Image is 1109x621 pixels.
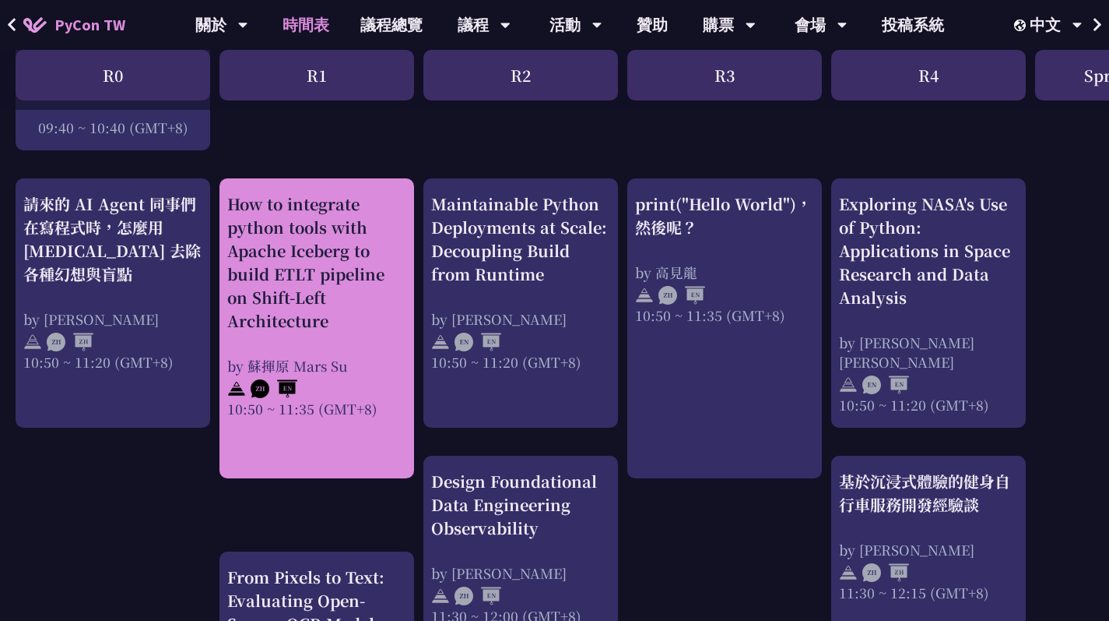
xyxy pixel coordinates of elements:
div: R3 [627,50,822,101]
div: Design Foundational Data Engineering Observability [431,470,610,540]
img: svg+xml;base64,PHN2ZyB4bWxucz0iaHR0cDovL3d3dy53My5vcmcvMjAwMC9zdmciIHdpZHRoPSIyNCIgaGVpZ2h0PSIyNC... [431,587,450,605]
div: by [PERSON_NAME] [431,563,610,583]
img: svg+xml;base64,PHN2ZyB4bWxucz0iaHR0cDovL3d3dy53My5vcmcvMjAwMC9zdmciIHdpZHRoPSIyNCIgaGVpZ2h0PSIyNC... [839,563,858,582]
img: svg+xml;base64,PHN2ZyB4bWxucz0iaHR0cDovL3d3dy53My5vcmcvMjAwMC9zdmciIHdpZHRoPSIyNCIgaGVpZ2h0PSIyNC... [227,379,246,398]
div: print("Hello World")，然後呢？ [635,192,814,239]
div: 基於沉浸式體驗的健身自行車服務開發經驗談 [839,470,1018,517]
div: by 高見龍 [635,263,814,282]
a: 請來的 AI Agent 同事們在寫程式時，怎麼用 [MEDICAL_DATA] 去除各種幻想與盲點 by [PERSON_NAME] 10:50 ~ 11:20 (GMT+8) [23,192,202,415]
div: by [PERSON_NAME] [PERSON_NAME] [839,333,1018,372]
img: ZHEN.371966e.svg [454,587,501,605]
img: ZHEN.371966e.svg [251,379,297,398]
img: svg+xml;base64,PHN2ZyB4bWxucz0iaHR0cDovL3d3dy53My5vcmcvMjAwMC9zdmciIHdpZHRoPSIyNCIgaGVpZ2h0PSIyNC... [431,333,450,351]
img: ZHEN.371966e.svg [658,286,705,305]
img: svg+xml;base64,PHN2ZyB4bWxucz0iaHR0cDovL3d3dy53My5vcmcvMjAwMC9zdmciIHdpZHRoPSIyNCIgaGVpZ2h0PSIyNC... [839,376,858,394]
img: ZHZH.38617ef.svg [862,563,909,582]
a: PyCon TW [8,5,141,44]
div: 請來的 AI Agent 同事們在寫程式時，怎麼用 [MEDICAL_DATA] 去除各種幻想與盲點 [23,192,202,286]
div: 10:50 ~ 11:20 (GMT+8) [23,352,202,372]
div: 10:50 ~ 11:20 (GMT+8) [431,352,610,372]
a: How to integrate python tools with Apache Iceberg to build ETLT pipeline on Shift-Left Architectu... [227,192,406,465]
div: by 蘇揮原 Mars Su [227,356,406,376]
div: 10:50 ~ 11:35 (GMT+8) [635,305,814,325]
a: Maintainable Python Deployments at Scale: Decoupling Build from Runtime by [PERSON_NAME] 10:50 ~ ... [431,192,610,415]
div: R4 [831,50,1026,101]
div: 10:50 ~ 11:20 (GMT+8) [839,395,1018,415]
div: How to integrate python tools with Apache Iceberg to build ETLT pipeline on Shift-Left Architecture [227,192,406,333]
img: Locale Icon [1014,19,1030,31]
div: Exploring NASA's Use of Python: Applications in Space Research and Data Analysis [839,192,1018,309]
div: 10:50 ~ 11:35 (GMT+8) [227,399,406,418]
div: by [PERSON_NAME] [23,309,202,329]
img: svg+xml;base64,PHN2ZyB4bWxucz0iaHR0cDovL3d3dy53My5vcmcvMjAwMC9zdmciIHdpZHRoPSIyNCIgaGVpZ2h0PSIyNC... [635,286,654,305]
img: Home icon of PyCon TW 2025 [23,17,47,33]
div: 11:30 ~ 12:15 (GMT+8) [839,583,1018,602]
div: R2 [423,50,618,101]
div: by [PERSON_NAME] [431,309,610,329]
img: ENEN.5a408d1.svg [454,333,501,351]
a: Exploring NASA's Use of Python: Applications in Space Research and Data Analysis by [PERSON_NAME]... [839,192,1018,415]
div: R1 [219,50,414,101]
a: print("Hello World")，然後呢？ by 高見龍 10:50 ~ 11:35 (GMT+8) [635,192,814,465]
span: PyCon TW [54,13,125,37]
div: by [PERSON_NAME] [839,540,1018,559]
div: Maintainable Python Deployments at Scale: Decoupling Build from Runtime [431,192,610,286]
div: R0 [16,50,210,101]
img: ENEN.5a408d1.svg [862,376,909,394]
img: svg+xml;base64,PHN2ZyB4bWxucz0iaHR0cDovL3d3dy53My5vcmcvMjAwMC9zdmciIHdpZHRoPSIyNCIgaGVpZ2h0PSIyNC... [23,333,42,351]
div: 09:40 ~ 10:40 (GMT+8) [23,118,202,137]
img: ZHZH.38617ef.svg [47,333,93,351]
